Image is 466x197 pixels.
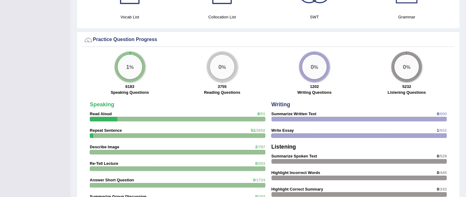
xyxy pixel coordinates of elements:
strong: 5232 [402,84,411,89]
label: Reading Questions [204,89,240,95]
div: Practice Question Progress [84,35,453,44]
span: /553 [257,161,265,166]
span: /600 [439,112,447,116]
span: 8 [257,112,260,116]
span: 0 [437,154,439,158]
big: 0 [311,63,314,70]
strong: Writing [271,101,290,108]
strong: 1202 [310,84,319,89]
big: 1 [126,63,129,70]
div: % [118,55,142,79]
label: Listening Questions [388,89,426,95]
span: 2 [255,145,257,149]
div: % [302,55,327,79]
span: 0 [437,112,439,116]
strong: Read Aloud [90,112,112,116]
strong: Describe Image [90,145,119,149]
strong: Highlight Correct Summary [271,187,323,191]
span: /787 [257,145,265,149]
span: 0 [437,170,439,175]
span: 1 [437,128,439,133]
strong: Write Essay [271,128,294,133]
div: % [394,55,419,79]
span: /602 [439,128,447,133]
span: 51 [251,128,255,133]
h4: Grammar [364,14,450,20]
strong: Listening [271,144,296,150]
span: 0 [437,187,439,191]
big: 0 [218,63,222,70]
span: /51 [260,112,265,116]
span: 0 [255,161,257,166]
strong: Answer Short Question [90,178,134,182]
label: Writing Questions [297,89,332,95]
span: /1724 [255,178,265,182]
span: /2652 [255,128,265,133]
strong: Speaking [90,101,114,108]
h4: Collocation List [179,14,265,20]
strong: Highlight Incorrect Words [271,170,320,175]
span: /243 [439,187,447,191]
div: % [210,55,234,79]
span: 0 [253,178,255,182]
strong: Summarize Spoken Text [271,154,317,158]
span: /529 [439,154,447,158]
big: 0 [403,63,406,70]
strong: Repeat Sentence [90,128,122,133]
strong: 6183 [125,84,134,89]
strong: Re-Tell Lecture [90,161,118,166]
h4: SWT [271,14,358,20]
strong: Summarize Written Text [271,112,316,116]
strong: 3755 [218,84,226,89]
label: Speaking Questions [111,89,149,95]
span: /445 [439,170,447,175]
h4: Vocab List [87,14,173,20]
